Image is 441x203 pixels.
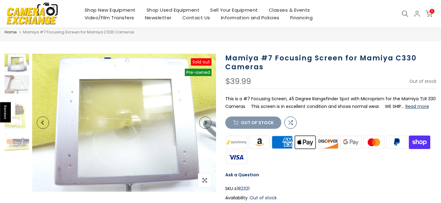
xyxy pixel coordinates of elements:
[294,135,317,150] img: apple pay
[271,135,294,150] img: american express
[225,150,248,165] img: visa
[37,117,49,129] button: Previous
[385,135,408,150] img: paypal
[250,195,277,201] span: Out of stock
[225,54,437,71] h1: Mamiya #7 Focusing Screen for Mamiya C330 Cameras
[5,75,29,94] img: Mamiya #7 Focusing Screen for Mamiya C330 Cameras Medium Format Equipment - Medium Format Accesso...
[430,9,434,13] span: 0
[340,135,363,150] img: google pay
[225,194,437,202] div: Availability :
[5,132,29,151] img: Mamiya #7 Focusing Screen for Mamiya C330 Cameras Medium Format Equipment - Medium Format Accesso...
[225,135,248,150] img: synchrony
[23,29,134,35] span: Mamiya #7 Focusing Screen for Mamiya C330 Cameras
[5,97,29,129] img: Mamiya #7 Focusing Screen for Mamiya C330 Cameras Medium Format Equipment - Medium Format Accesso...
[79,14,139,21] a: Video/Film Transfers
[408,135,431,150] img: shopify pay
[234,185,249,193] span: 4182321
[5,29,17,35] a: Home
[199,117,211,129] button: Next
[177,14,215,21] a: Contact Us
[317,135,340,150] img: discover
[225,185,437,193] div: SKU:
[409,78,436,84] span: Out of stock
[215,14,285,21] a: Information and Policies
[205,6,264,14] a: Sell Your Equipment
[362,135,385,150] img: master
[5,54,29,72] img: Mamiya #7 Focusing Screen for Mamiya C330 Cameras Medium Format Equipment - Medium Format Accesso...
[248,135,271,150] img: amazon payments
[405,104,429,109] button: Read more
[263,6,315,14] a: Classes & Events
[79,6,141,14] a: Shop New Equipment
[225,172,259,178] a: Ask a Question
[285,14,318,21] a: Financing
[139,14,177,21] a: Newsletter
[141,6,205,14] a: Shop Used Equipment
[426,10,432,17] a: 0
[225,78,251,86] div: $39.99
[32,54,216,192] img: Mamiya #7 Focusing Screen for Mamiya C330 Cameras Medium Format Equipment - Medium Format Accesso...
[225,95,437,110] p: This is a #7 Focusing Screen, 45 Degree Rangefinder Spot with Microprism for the Mamiya TLR 330 C...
